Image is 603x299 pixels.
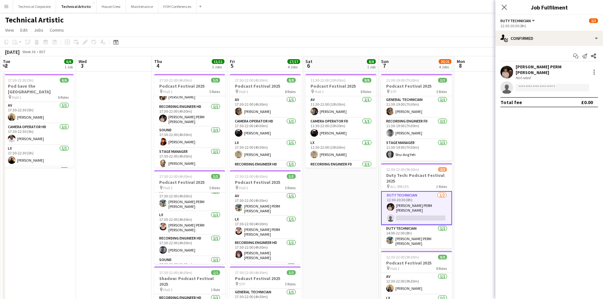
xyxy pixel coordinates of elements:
[285,89,296,94] span: 8 Roles
[154,83,225,89] h3: Podcast Festival 2025
[31,26,46,34] a: Jobs
[589,18,598,23] span: 2/3
[5,27,14,33] span: View
[163,89,173,94] span: Hall 1
[230,170,301,264] div: 17:30-22:00 (4h30m)5/5Podcast Festival 2025 Hall 25 RolesAV1/117:30-22:00 (4h30m)[PERSON_NAME] PE...
[60,78,69,83] span: 6/6
[235,174,268,179] span: 17:30-22:00 (4h30m)
[456,62,465,69] span: 8
[436,184,447,189] span: 2 Roles
[438,255,447,259] span: 8/8
[154,211,225,235] app-card-role: LX1/117:30-22:00 (4h30m)[PERSON_NAME] PERM [PERSON_NAME]
[20,27,28,33] span: Edit
[239,185,248,190] span: Hall 2
[209,185,220,190] span: 5 Roles
[230,239,301,263] app-card-role: Recording Engineer HD1/117:30-22:00 (4h30m)[PERSON_NAME] [PERSON_NAME]
[305,74,376,168] div: 11:30-22:00 (10h30m)8/8Podcast Festival 2025 Hall 18 RolesAV1/111:30-22:00 (10h30m)[PERSON_NAME]C...
[3,74,74,168] app-job-card: 17:30-22:30 (5h)6/6Pod Save the [GEOGRAPHIC_DATA] Hall 16 RolesAV1/117:30-22:30 (5h)[PERSON_NAME]...
[361,89,371,94] span: 8 Roles
[65,65,73,69] div: 1 Job
[367,59,376,64] span: 8/8
[230,83,301,89] h3: Podcast Festival 2025
[381,83,452,89] h3: Podcast Festival 2025
[211,174,220,179] span: 5/5
[97,0,126,13] button: House Crew
[285,282,296,286] span: 3 Roles
[230,96,301,118] app-card-role: AV1/117:30-22:00 (4h30m)[PERSON_NAME]
[457,59,465,64] span: Mon
[211,270,220,275] span: 1/1
[154,74,225,168] app-job-card: 17:30-22:00 (4h30m)5/5Podcast Festival 2025 Hall 15 Roles[PERSON_NAME]LX1/117:30-22:00 (4h30m)[PE...
[500,18,531,23] span: Duty Technician
[305,96,376,118] app-card-role: AV1/111:30-22:00 (10h30m)[PERSON_NAME]
[3,166,74,190] app-card-role: Recording Engineer HD1/1
[386,78,419,83] span: 11:30-19:00 (7h30m)
[436,266,447,271] span: 8 Roles
[154,170,225,264] app-job-card: 17:30-22:00 (4h30m)5/5Podcast Festival 2025 Hall 25 RolesAV1/117:30-22:00 (4h30m)[PERSON_NAME] PE...
[154,276,225,287] h3: Shadow: Podcast Festival 2025
[381,74,452,161] app-job-card: 11:30-19:00 (7h30m)3/3Podcast Festival 2025 STP3 RolesGeneral Technician1/111:30-19:00 (7h30m)[PE...
[154,148,225,170] app-card-role: Stage Manager1/117:30-22:00 (4h30m)[PERSON_NAME]
[230,74,301,168] app-job-card: 17:30-22:00 (4h30m)8/8Podcast Festival 2025 Hall 18 RolesAV1/117:30-22:00 (4h30m)[PERSON_NAME]Cam...
[3,26,16,34] a: View
[288,65,300,69] div: 4 Jobs
[230,139,301,161] app-card-role: LX1/117:30-22:00 (4h30m)[PERSON_NAME]
[209,89,220,94] span: 5 Roles
[230,179,301,185] h3: Podcast Festival 2025
[381,163,452,248] div: 12:30-22:00 (9h30m)2/3Duty Tech: Podcast Festival 2025 ALL SPACES2 RolesDuty Technician1/212:30-2...
[381,260,452,266] h3: Podcast Festival 2025
[64,59,73,64] span: 6/6
[126,0,158,13] button: Maintenance
[58,95,69,100] span: 6 Roles
[163,185,173,190] span: Hall 2
[287,270,296,275] span: 3/3
[154,103,225,127] app-card-role: Recording Engineer HD1/117:30-22:00 (4h30m)[PERSON_NAME] PERM [PERSON_NAME]
[390,89,396,94] span: STP
[21,49,37,54] span: Week 36
[305,139,376,161] app-card-role: LX1/111:30-22:00 (10h30m)[PERSON_NAME]
[386,167,419,172] span: 12:30-22:00 (9h30m)
[367,65,375,69] div: 1 Job
[18,26,30,34] a: Edit
[230,118,301,139] app-card-role: Camera Operator HD1/117:30-22:00 (4h30m)[PERSON_NAME]
[305,59,312,64] span: Sat
[390,266,399,271] span: Hall 1
[516,64,588,75] div: [PERSON_NAME] PERM [PERSON_NAME]
[34,27,43,33] span: Jobs
[516,75,532,80] div: Not rated
[439,59,451,64] span: 20/21
[163,287,173,292] span: Hall 2
[380,62,389,69] span: 7
[381,139,452,161] app-card-role: Stage Manager1/111:30-19:00 (7h30m)Shu-Ang Yeh
[381,191,452,225] app-card-role: Duty Technician1/212:30-20:30 (8h)[PERSON_NAME] PERM [PERSON_NAME]
[158,0,197,13] button: FOH Conferences
[381,172,452,184] h3: Duty Tech: Podcast Festival 2025
[381,273,452,295] app-card-role: AV1/112:30-22:00 (9h30m)[PERSON_NAME]
[495,31,603,46] div: Confirmed
[159,174,192,179] span: 17:30-22:00 (4h30m)
[212,65,224,69] div: 3 Jobs
[305,161,376,182] app-card-role: Recording Engineer FD1/111:30-22:00 (10h30m)
[229,62,235,69] span: 5
[381,118,452,139] app-card-role: Recording Engineer FD1/111:30-19:00 (7h30m)[PERSON_NAME]
[8,78,34,83] span: 17:30-22:30 (5h)
[285,185,296,190] span: 5 Roles
[154,256,225,278] app-card-role: Sound1/117:30-22:00 (4h30m)
[239,89,248,94] span: Hall 1
[495,3,603,11] h3: Job Fulfilment
[500,99,522,105] div: Total fee
[386,255,419,259] span: 12:30-22:00 (9h30m)
[438,167,447,172] span: 2/3
[211,287,220,292] span: 1 Role
[211,78,220,83] span: 5/5
[50,27,64,33] span: Comms
[362,78,371,83] span: 8/8
[230,192,301,216] app-card-role: AV1/117:30-22:00 (4h30m)[PERSON_NAME] PERM [PERSON_NAME]
[12,95,21,100] span: Hall 1
[154,127,225,148] app-card-role: Sound1/117:30-22:00 (4h30m)[PERSON_NAME]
